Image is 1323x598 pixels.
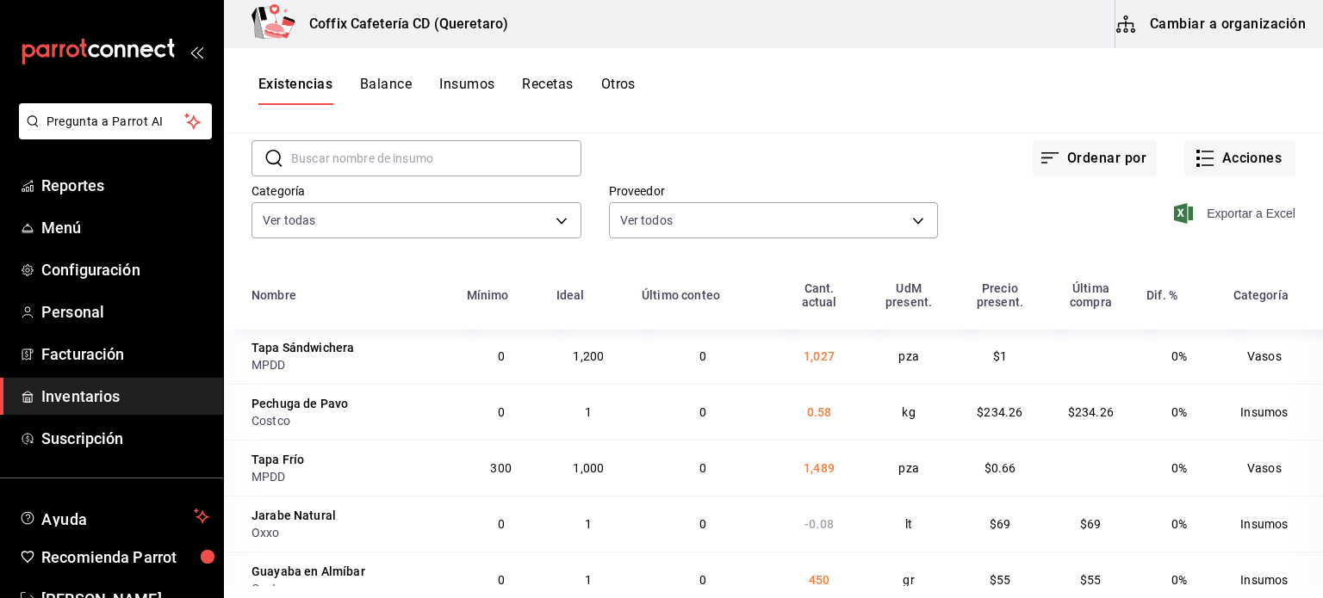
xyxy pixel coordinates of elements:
div: Última compra [1056,281,1126,309]
div: Precio present. [965,281,1035,309]
span: 0 [498,349,505,363]
span: Suscripción [41,427,209,450]
span: Recomienda Parrot [41,546,209,569]
div: Guayaba en Almíbar [252,563,365,580]
span: Inventarios [41,385,209,408]
div: Dif. % [1146,288,1177,302]
h3: Coffix Cafetería CD (Queretaro) [295,14,508,34]
div: Cant. actual [786,281,854,309]
span: Ver todas [263,212,315,229]
button: Recetas [522,76,573,105]
button: Otros [601,76,636,105]
span: 0 [699,349,706,363]
span: 1 [585,573,592,587]
button: open_drawer_menu [189,45,203,59]
span: 1 [585,405,592,419]
div: Oxxo [252,524,446,541]
a: Pregunta a Parrot AI [12,125,212,143]
td: kg [863,384,954,440]
span: 0% [1171,349,1187,363]
span: Reportes [41,174,209,197]
button: Exportar a Excel [1177,203,1295,224]
span: 300 [490,461,511,475]
button: Pregunta a Parrot AI [19,103,212,139]
span: 0% [1171,405,1187,419]
td: Vasos [1223,328,1323,384]
div: UdM present. [873,281,944,309]
span: $0.66 [984,461,1016,475]
span: 0 [699,461,706,475]
div: navigation tabs [258,76,636,105]
label: Proveedor [609,185,939,197]
span: $69 [1080,517,1101,531]
button: Ordenar por [1033,140,1157,176]
td: pza [863,440,954,496]
td: Insumos [1223,496,1323,552]
span: 0.58 [807,405,832,419]
span: 1 [585,517,592,531]
td: lt [863,496,954,552]
span: 0% [1171,573,1187,587]
div: Costco [252,580,446,597]
div: Tapa Frío [252,451,304,468]
span: Configuración [41,258,209,281]
div: Tapa Sándwichera [252,339,354,356]
span: $234.26 [977,405,1022,419]
div: Ideal [556,288,585,302]
span: -0.08 [804,517,834,531]
div: MPDD [252,356,446,373]
div: Jarabe Natural [252,507,336,524]
td: Vasos [1223,440,1323,496]
label: Categoría [252,185,581,197]
span: 450 [809,573,829,587]
span: Personal [41,300,209,324]
div: Pechuga de Pavo [252,395,348,412]
span: 0 [699,573,706,587]
td: Insumos [1223,384,1323,440]
span: $69 [990,517,1010,531]
span: Facturación [41,342,209,366]
span: Ver todos [620,212,673,229]
div: MPDD [252,468,446,485]
span: $55 [1080,573,1101,587]
span: 0 [498,405,505,419]
input: Buscar nombre de insumo [291,141,581,176]
span: 1,200 [573,349,604,363]
div: Mínimo [467,288,509,302]
span: $1 [993,349,1007,363]
span: $55 [990,573,1010,587]
span: 0 [699,517,706,531]
span: $234.26 [1068,405,1114,419]
div: Nombre [252,288,296,302]
span: 1,489 [804,461,835,475]
span: 0 [498,517,505,531]
div: Categoría [1233,288,1289,302]
div: Costco [252,412,446,429]
span: 1,027 [804,349,835,363]
span: 0 [699,405,706,419]
span: 1,000 [573,461,604,475]
span: Pregunta a Parrot AI [47,113,185,131]
button: Existencias [258,76,332,105]
div: Último conteo [642,288,720,302]
span: 0% [1171,517,1187,531]
span: Ayuda [41,506,187,527]
button: Insumos [439,76,494,105]
button: Balance [360,76,412,105]
td: pza [863,328,954,384]
button: Acciones [1184,140,1295,176]
span: 0% [1171,461,1187,475]
span: 0 [498,573,505,587]
span: Menú [41,216,209,239]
